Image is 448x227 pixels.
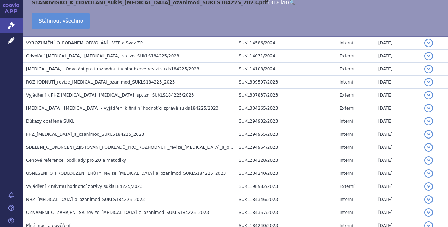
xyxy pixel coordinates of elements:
[375,180,421,193] td: [DATE]
[375,141,421,154] td: [DATE]
[26,67,199,72] span: PONVORY - Odvolání proti rozhodnutí v hloubkové revizi sukls184225/2023
[26,119,74,124] span: Důkazy opatřené SÚKL
[340,67,354,72] span: Externí
[235,167,336,180] td: SUKL204240/2023
[26,210,209,215] span: OZNÁMENÍ_O_ZAHÁJENÍ_SŘ_revize_ponesimod_a_ozanimod_SUKLS184225_2023
[26,54,179,59] span: Odvolání PONVORY, ZEPOSIA, sp. zn. SUKLS184225/2023
[375,36,421,50] td: [DATE]
[26,145,292,150] span: SDĚLENÍ_O_UKONČENÍ_ZJIŠŤOVÁNÍ_PODKLADŮ_PRO_ROZHODNUTÍ_revize_ponesimod_a_ozanimod_SUKLS184225_2023
[32,13,90,29] a: Stáhnout všechno
[235,36,336,50] td: SUKL14586/2024
[375,128,421,141] td: [DATE]
[424,104,433,112] button: detail
[375,206,421,219] td: [DATE]
[424,156,433,165] button: detail
[235,89,336,102] td: SUKL307837/2023
[235,63,336,76] td: SUKL14108/2024
[340,210,353,215] span: Interní
[26,106,218,111] span: PONVORY, ZEPOSIA - Vyjádření k finální hodnotící zprávě sukls184225/2023
[375,115,421,128] td: [DATE]
[235,50,336,63] td: SUKL14031/2024
[26,41,143,45] span: VYROZUMĚNÍ_O_PODANÉM_ODVOLÁNÍ - VZP a Svaz ZP
[235,180,336,193] td: SUKL198982/2023
[375,63,421,76] td: [DATE]
[375,89,421,102] td: [DATE]
[375,50,421,63] td: [DATE]
[26,132,144,137] span: FHZ_ponesimod_a_ozanimod_SUKLS184225_2023
[26,171,226,176] span: USNESENÍ_O_PRODLOUŽENÍ_LHŮTY_revize_ponesimod_a_ozanimod_SUKLS184225_2023
[424,195,433,204] button: detail
[424,39,433,47] button: detail
[424,91,433,99] button: detail
[424,117,433,125] button: detail
[235,141,336,154] td: SUKL294964/2023
[424,78,433,86] button: detail
[424,65,433,73] button: detail
[340,80,353,85] span: Interní
[375,193,421,206] td: [DATE]
[424,169,433,178] button: detail
[235,76,336,89] td: SUKL309597/2023
[340,119,353,124] span: Interní
[375,167,421,180] td: [DATE]
[235,193,336,206] td: SUKL184346/2023
[235,206,336,219] td: SUKL184357/2023
[26,93,194,98] span: Vyjádření k FHZ PONVORY, ZEPOSIA, sp. zn. SUKLS184225/2023
[235,128,336,141] td: SUKL294955/2023
[424,130,433,139] button: detail
[340,93,354,98] span: Externí
[375,102,421,115] td: [DATE]
[375,76,421,89] td: [DATE]
[26,158,126,163] span: Cenové reference, podklady pro ZÚ a metodiky
[424,182,433,191] button: detail
[424,208,433,217] button: detail
[340,145,353,150] span: Interní
[26,80,175,85] span: ROZHODNUTÍ_revize_ponesimod_ozanimod_SUKLS184225_2023
[235,115,336,128] td: SUKL294932/2023
[340,197,353,202] span: Interní
[340,106,354,111] span: Externí
[340,54,354,59] span: Externí
[26,184,143,189] span: Vyjádření k návrhu hodnotící zprávy sukls184225/2023
[375,154,421,167] td: [DATE]
[424,52,433,60] button: detail
[340,41,353,45] span: Interní
[340,158,353,163] span: Interní
[235,102,336,115] td: SUKL304265/2023
[340,184,354,189] span: Externí
[235,154,336,167] td: SUKL204228/2023
[340,171,353,176] span: Interní
[340,132,353,137] span: Interní
[26,197,145,202] span: NHZ_ponesimod_a_ozanimod_SUKLS184225_2023
[424,143,433,152] button: detail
